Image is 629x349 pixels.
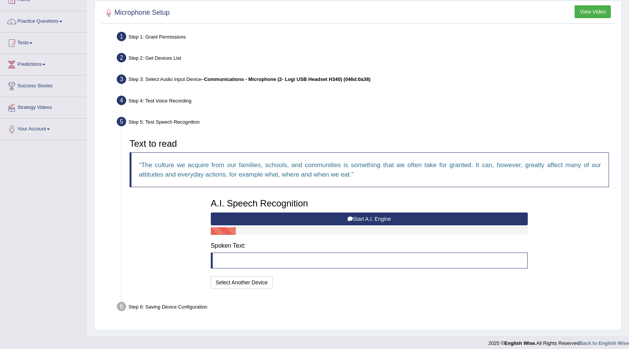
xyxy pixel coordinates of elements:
a: Success Stories [0,76,87,95]
button: Select Another Device [211,276,273,289]
div: Step 2: Get Devices List [113,51,618,67]
a: Predictions [0,54,87,73]
div: Step 4: Test Voice Recording [113,93,618,110]
div: 2025 © All Rights Reserved [488,336,629,347]
div: Step 1: Grant Permissions [113,29,618,46]
strong: English Wise. [504,340,536,346]
a: Back to English Wise [580,340,629,346]
b: Communications - Microphone (2- Logi USB Headset H340) (046d:0a38) [204,76,371,82]
div: Step 3: Select Audio Input Device [113,72,618,89]
a: Your Account [0,119,87,138]
h4: Spoken Text: [211,242,528,249]
span: – [201,76,371,82]
button: View Video [575,5,611,18]
a: Tests [0,33,87,51]
q: The culture we acquire from our families, schools, and communities is something that we often tak... [139,161,601,178]
h3: A.I. Speech Recognition [211,199,528,208]
div: Step 6: Saving Device Configuration [113,299,618,316]
h3: Text to read [130,139,609,149]
div: Step 5: Test Speech Recognition [113,115,618,131]
a: Practice Questions [0,11,87,30]
h2: Microphone Setup [103,7,170,19]
button: Start A.I. Engine [211,213,528,225]
a: Strategy Videos [0,97,87,116]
